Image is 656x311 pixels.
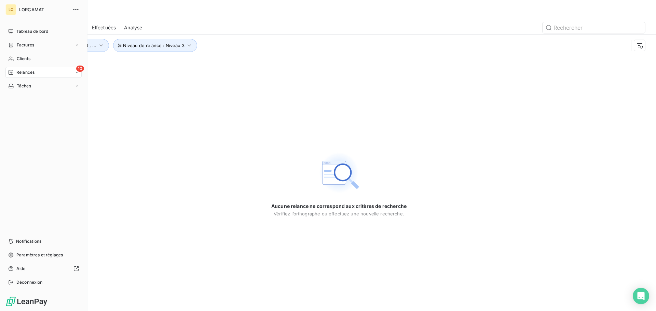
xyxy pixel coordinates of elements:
button: Niveau de relance : Niveau 3 [113,39,197,52]
img: Logo LeanPay [5,296,48,307]
a: Aide [5,263,82,274]
span: Aide [16,266,26,272]
input: Rechercher [543,22,645,33]
span: Déconnexion [16,279,43,285]
span: 10 [76,66,84,72]
div: Open Intercom Messenger [633,288,649,304]
span: Relances [16,69,35,75]
span: Factures [17,42,34,48]
span: Aucune relance ne correspond aux critères de recherche [271,203,407,210]
span: Tableau de bord [16,28,48,34]
span: Paramètres et réglages [16,252,63,258]
span: Clients [17,56,30,62]
div: LO [5,4,16,15]
img: Empty state [317,151,361,195]
span: Analyse [124,24,142,31]
span: Notifications [16,238,41,244]
span: Niveau de relance : Niveau 3 [123,43,184,48]
span: Vérifiez l’orthographe ou effectuez une nouvelle recherche. [274,211,404,216]
span: Effectuées [92,24,116,31]
span: LORCAMAT [19,7,68,12]
span: Tâches [17,83,31,89]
